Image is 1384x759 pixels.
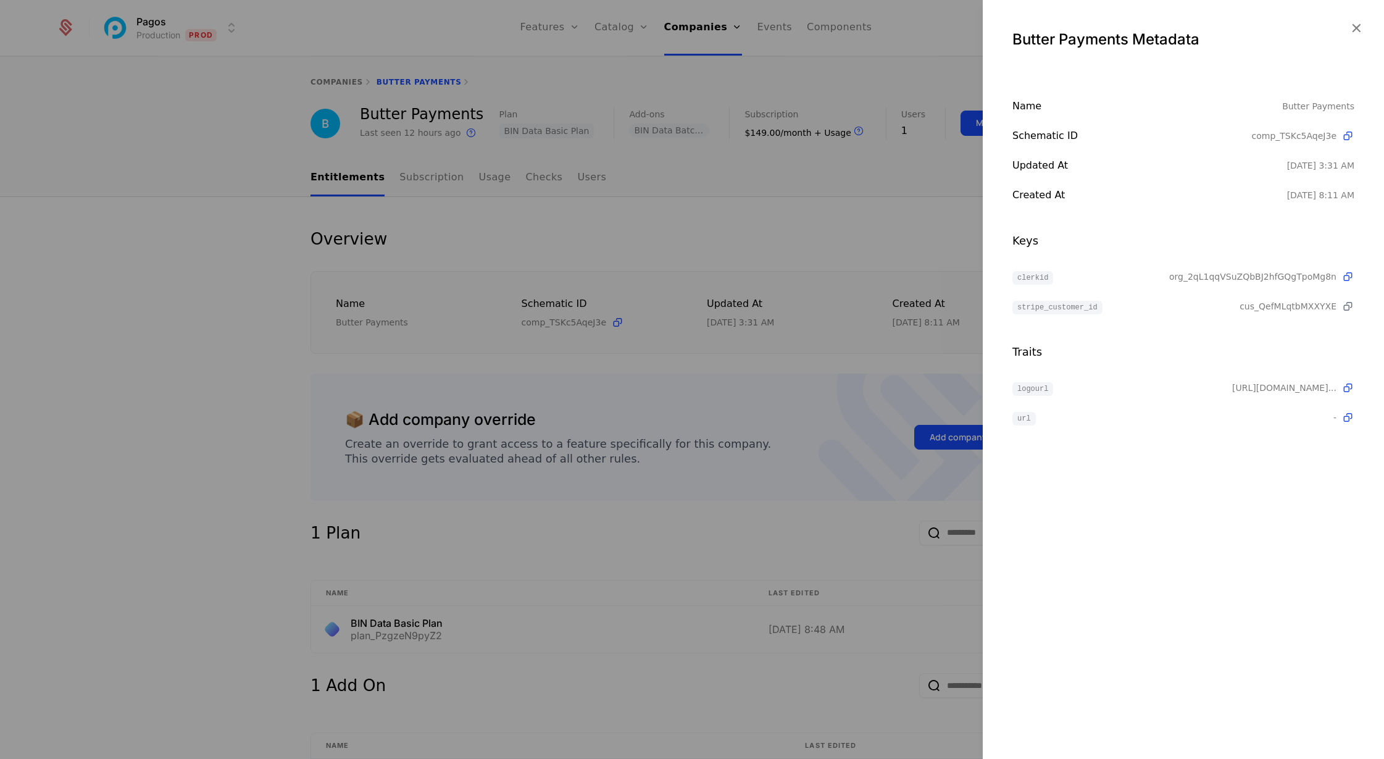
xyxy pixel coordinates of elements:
span: comp_TSKc5AqeJ3e [1252,130,1337,142]
div: Keys [1012,232,1354,250]
span: url [1012,412,1036,426]
div: Traits [1012,343,1354,361]
div: Updated at [1012,158,1287,173]
span: cus_QefMLqtbMXXYXE [1240,300,1336,312]
div: 8/13/25, 3:31 AM [1287,159,1354,172]
span: org_2qL1qqVSuZQbBJ2hfGQgTpoMg8n [1169,270,1336,283]
div: Name [1012,99,1282,114]
div: Butter Payments Metadata [1012,30,1354,49]
div: Butter Payments [1282,99,1354,114]
span: clerkid [1012,271,1053,285]
span: logourl [1012,382,1053,396]
div: 3/28/25, 8:11 AM [1287,189,1354,201]
span: - [1333,411,1336,424]
div: Created at [1012,188,1287,203]
span: https://img.clerk.com/eyJ0eXBlIjoiZGVmYXVsdCIsImlpZCI6Imluc18ycGxRbW02YUY1OFBrT3JYdXJYc2tJcUQxdWg... [1232,383,1336,393]
div: Schematic ID [1012,128,1252,143]
span: stripe_customer_id [1012,301,1103,314]
span: [object Object] [1232,382,1336,394]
